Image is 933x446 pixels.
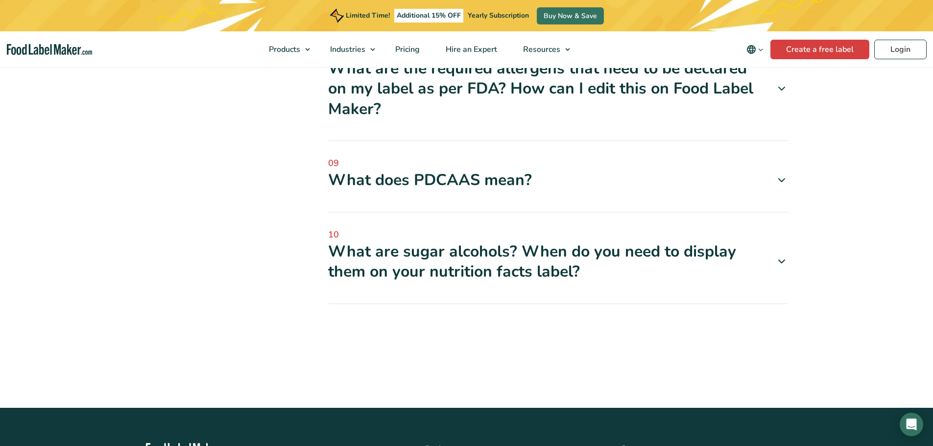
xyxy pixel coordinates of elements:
[328,228,788,241] span: 10
[468,11,529,20] span: Yearly Subscription
[7,44,92,55] a: Food Label Maker homepage
[328,241,788,282] div: What are sugar alcohols? When do you need to display them on your nutrition facts label?
[394,9,463,23] span: Additional 15% OFF
[328,58,788,119] div: What are the required allergens that need to be declared on my label as per FDA? How can I edit t...
[256,31,315,68] a: Products
[328,170,788,190] div: What does PDCAAS mean?
[443,44,498,55] span: Hire an Expert
[328,157,788,170] span: 09
[383,31,431,68] a: Pricing
[874,40,927,59] a: Login
[317,31,380,68] a: Industries
[346,11,390,20] span: Limited Time!
[520,44,561,55] span: Resources
[328,45,788,119] a: 08 What are the required allergens that need to be declared on my label as per FDA? How can I edi...
[266,44,301,55] span: Products
[740,40,770,59] button: Change language
[392,44,421,55] span: Pricing
[327,44,366,55] span: Industries
[537,7,604,24] a: Buy Now & Save
[328,157,788,190] a: 09 What does PDCAAS mean?
[433,31,508,68] a: Hire an Expert
[900,413,923,436] div: Open Intercom Messenger
[770,40,869,59] a: Create a free label
[510,31,575,68] a: Resources
[328,228,788,282] a: 10 What are sugar alcohols? When do you need to display them on your nutrition facts label?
